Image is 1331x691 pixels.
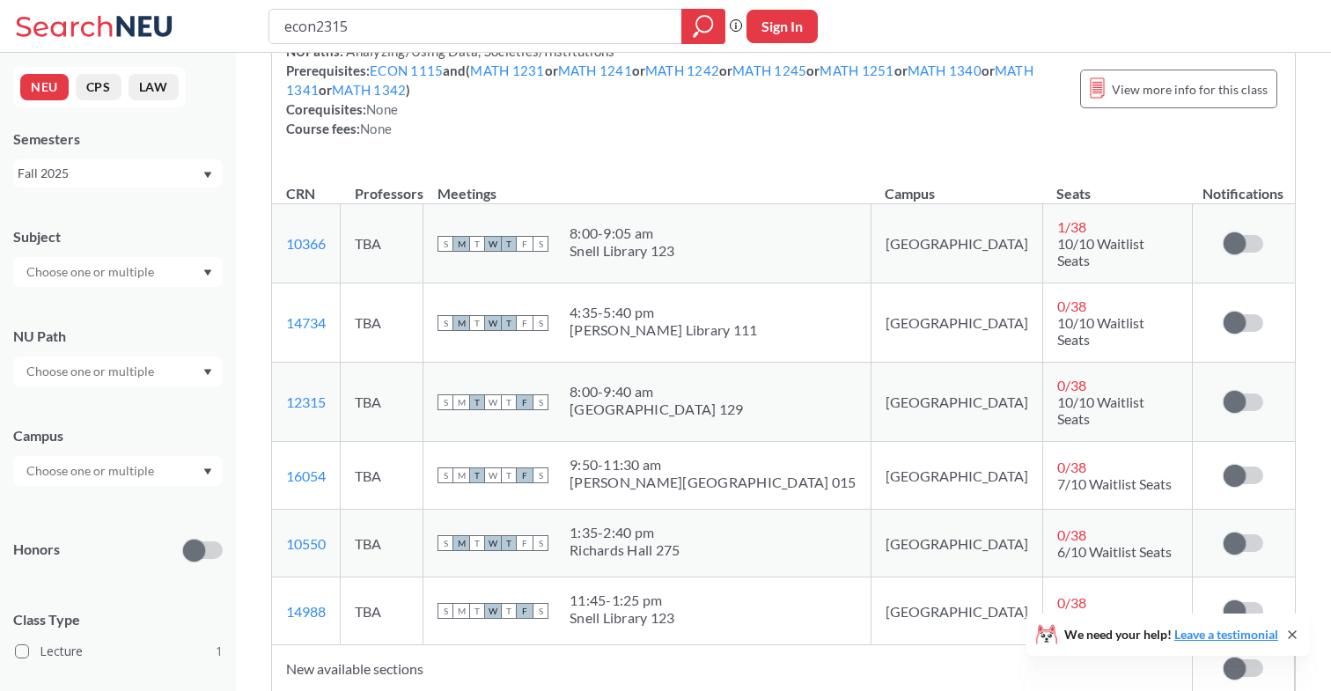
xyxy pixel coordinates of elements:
span: W [485,315,501,331]
span: M [453,603,469,619]
span: F [517,315,533,331]
span: M [453,394,469,410]
span: S [533,603,548,619]
div: 11:45 - 1:25 pm [570,592,674,609]
span: 10/10 Waitlist Seats [1057,393,1144,427]
td: [GEOGRAPHIC_DATA] [871,510,1042,577]
svg: Dropdown arrow [203,269,212,276]
span: W [485,467,501,483]
div: Semesters [13,129,223,149]
span: 10/10 Waitlist Seats [1057,314,1144,348]
div: Dropdown arrow [13,357,223,386]
a: MATH 1245 [732,62,806,78]
button: CPS [76,74,121,100]
span: 0/10 Waitlist Seats [1057,611,1172,628]
span: S [533,394,548,410]
span: W [485,535,501,551]
th: Campus [871,166,1042,204]
span: T [469,315,485,331]
div: [PERSON_NAME][GEOGRAPHIC_DATA] 015 [570,474,857,491]
a: 14734 [286,314,326,331]
button: NEU [20,74,69,100]
td: TBA [341,577,423,645]
td: [GEOGRAPHIC_DATA] [871,204,1042,283]
div: [GEOGRAPHIC_DATA] 129 [570,401,743,418]
td: [GEOGRAPHIC_DATA] [871,283,1042,363]
a: MATH 1242 [645,62,719,78]
span: S [438,315,453,331]
span: S [533,236,548,252]
span: S [533,467,548,483]
input: Choose one or multiple [18,361,165,382]
div: Richards Hall 275 [570,541,680,559]
div: [PERSON_NAME] Library 111 [570,321,757,339]
span: Class Type [13,610,223,629]
button: LAW [129,74,179,100]
span: 1 / 38 [1057,218,1086,235]
span: S [438,535,453,551]
span: 0 / 38 [1057,526,1086,543]
span: T [469,394,485,410]
span: We need your help! [1064,629,1278,641]
a: ECON 1115 [370,62,443,78]
svg: Dropdown arrow [203,468,212,475]
a: 10366 [286,235,326,252]
span: T [501,394,517,410]
td: [GEOGRAPHIC_DATA] [871,577,1042,645]
td: TBA [341,363,423,442]
a: MATH 1340 [908,62,982,78]
span: None [360,121,392,136]
span: F [517,603,533,619]
p: Honors [13,540,60,560]
td: [GEOGRAPHIC_DATA] [871,442,1042,510]
th: Professors [341,166,423,204]
a: 16054 [286,467,326,484]
span: 0 / 38 [1057,298,1086,314]
div: Snell Library 123 [570,242,674,260]
span: M [453,236,469,252]
span: T [501,535,517,551]
div: Dropdown arrow [13,456,223,486]
div: magnifying glass [681,9,725,44]
span: T [501,315,517,331]
div: Dropdown arrow [13,257,223,287]
span: W [485,603,501,619]
span: 1 [216,642,223,661]
span: View more info for this class [1112,78,1268,100]
span: T [469,467,485,483]
span: S [438,394,453,410]
div: NU Path [13,327,223,346]
div: Subject [13,227,223,246]
td: TBA [341,442,423,510]
div: 8:00 - 9:05 am [570,224,674,242]
span: F [517,236,533,252]
span: None [366,101,398,117]
span: T [469,603,485,619]
div: 9:50 - 11:30 am [570,456,857,474]
span: 6/10 Waitlist Seats [1057,543,1172,560]
span: T [501,236,517,252]
span: M [453,467,469,483]
a: MATH 1342 [332,82,406,98]
div: 4:35 - 5:40 pm [570,304,757,321]
span: M [453,535,469,551]
span: 10/10 Waitlist Seats [1057,235,1144,268]
label: Lecture [15,640,223,663]
div: Fall 2025Dropdown arrow [13,159,223,187]
svg: Dropdown arrow [203,369,212,376]
a: MATH 1231 [470,62,544,78]
td: TBA [341,204,423,283]
span: 7/10 Waitlist Seats [1057,475,1172,492]
div: 1:35 - 2:40 pm [570,524,680,541]
span: T [469,535,485,551]
span: S [438,603,453,619]
div: Campus [13,426,223,445]
svg: magnifying glass [693,14,714,39]
a: 12315 [286,393,326,410]
span: 0 / 38 [1057,377,1086,393]
input: Choose one or multiple [18,460,165,481]
a: Leave a testimonial [1174,627,1278,642]
span: S [438,467,453,483]
input: Choose one or multiple [18,261,165,283]
div: CRN [286,184,315,203]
